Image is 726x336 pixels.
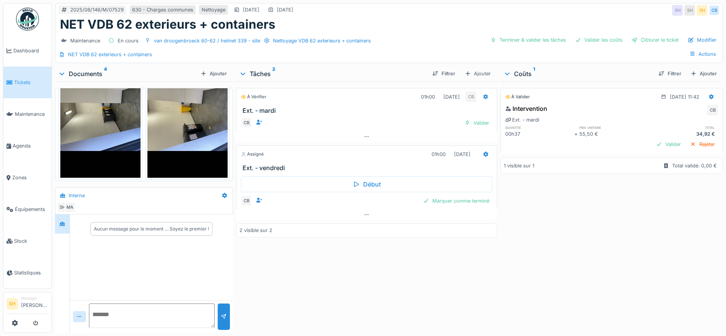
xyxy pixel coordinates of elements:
[60,17,275,32] h1: NET VDB 62 exterieurs + containers
[487,35,569,45] div: Terminer & valider les tâches
[58,180,142,187] div: 01A78001-7C37-4EAB-B876-7EDF542CEE00.jpeg
[3,98,52,130] a: Maintenance
[272,69,275,78] sup: 2
[60,71,141,178] img: 7ed1fq4stbapnai2chb6agd2ctkg
[132,6,193,13] div: 630 - Charges communes
[21,295,49,312] li: [PERSON_NAME]
[243,164,494,172] h3: Ext. - vendredi
[15,110,49,118] span: Maintenance
[443,93,460,101] div: [DATE]
[197,68,230,79] div: Ajouter
[13,47,49,54] span: Dashboard
[461,68,494,79] div: Ajouter
[154,37,260,44] div: van droogenbroeck 60-62 / helmet 339 - site
[15,206,49,213] span: Équipements
[104,69,107,78] sup: 4
[239,227,272,234] div: 2 visible sur 2
[14,237,49,245] span: Stock
[466,91,476,102] div: CB
[653,139,684,149] div: Valider
[685,35,720,45] div: Modifier
[3,257,52,289] a: Statistiques
[686,49,720,60] div: Actions
[202,6,225,13] div: Nettoyage
[21,295,49,301] div: Manager
[12,174,49,181] span: Zones
[69,192,85,199] div: Interne
[14,269,49,276] span: Statistiques
[16,8,39,31] img: Badge_color-CXgf-gQk.svg
[58,69,197,78] div: Documents
[273,37,371,44] div: Nettoyage VDB 62 exterieurs + containers
[533,69,535,78] sup: 1
[14,79,49,86] span: Tickets
[239,69,426,78] div: Tâches
[655,68,684,79] div: Filtrer
[3,130,52,162] a: Agenda
[454,151,471,158] div: [DATE]
[3,35,52,67] a: Dashboard
[241,151,264,157] div: Assigné
[461,118,492,128] div: Valider
[65,202,75,213] div: MA
[649,130,718,138] div: 34,92 €
[579,125,648,130] h6: prix unitaire
[670,93,699,101] div: [DATE] 11:42
[70,37,100,44] div: Maintenance
[243,6,259,13] div: [DATE]
[241,94,266,100] div: À vérifier
[709,5,720,16] div: CB
[147,71,228,178] img: 22gnv7g6i52bxfuui19m3fu61rar
[421,93,435,101] div: 01h00
[697,5,707,16] div: SH
[629,35,682,45] div: Clôturer le ticket
[684,5,695,16] div: SH
[649,125,718,130] h6: total
[707,105,718,115] div: CB
[505,104,547,113] div: Intervention
[3,67,52,98] a: Tickets
[572,35,626,45] div: Valider les coûts
[687,68,720,79] div: Ajouter
[420,196,492,206] div: Marquer comme terminé
[241,195,252,206] div: CB
[243,107,494,114] h3: Ext. - mardi
[57,202,68,213] div: SH
[505,94,530,100] div: À valider
[687,139,718,149] div: Rejeter
[277,6,293,13] div: [DATE]
[6,298,18,310] li: SH
[504,162,534,169] div: 1 visible sur 1
[3,193,52,225] a: Équipements
[241,117,252,128] div: CB
[13,142,49,149] span: Agenda
[505,116,539,123] div: Ext. - mardi
[429,68,458,79] div: Filtrer
[672,5,683,16] div: SH
[505,125,574,130] h6: quantité
[94,226,209,232] div: Aucun message pour le moment … Soyez le premier !
[574,130,579,138] div: ×
[3,162,52,193] a: Zones
[118,37,139,44] div: En cours
[68,51,152,58] div: NET VDB 62 exterieurs + containers
[503,69,652,78] div: Coûts
[432,151,446,158] div: 01h00
[70,6,124,13] div: 2025/08/146/M/07529
[579,130,648,138] div: 55,50 €
[6,295,49,314] a: SH Manager[PERSON_NAME]
[241,176,492,192] div: Début
[672,162,717,169] div: Total validé: 0,00 €
[146,180,230,187] div: EA0D2D47-27DF-4958-9081-E7129FD0F020.jpeg
[3,225,52,257] a: Stock
[505,130,574,138] div: 00h37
